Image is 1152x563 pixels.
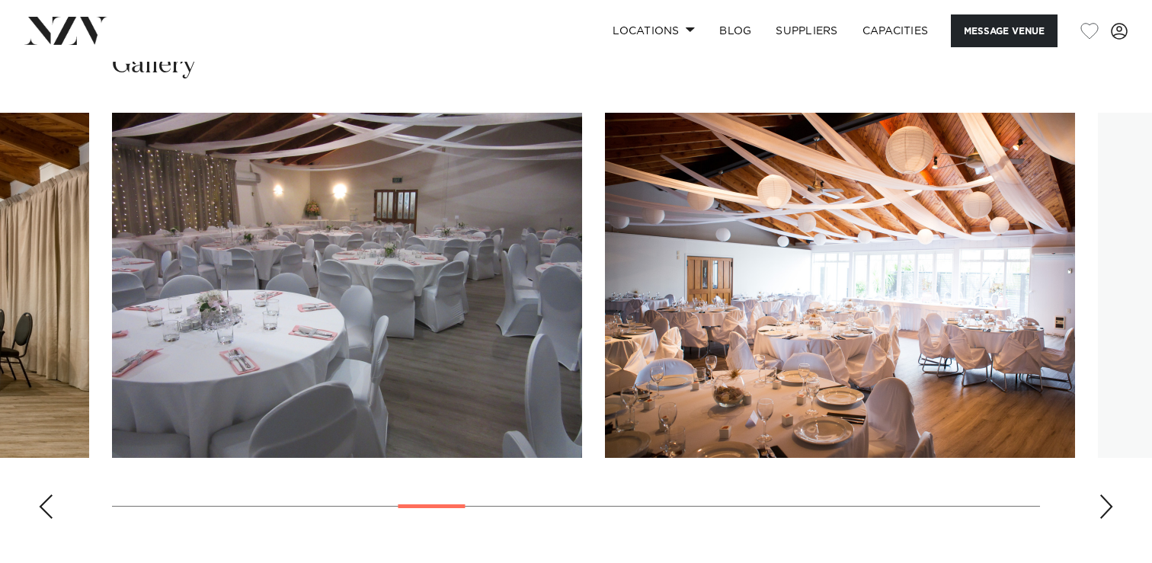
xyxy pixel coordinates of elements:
[850,14,941,47] a: Capacities
[605,113,1075,458] swiper-slide: 10 / 26
[24,17,107,44] img: nzv-logo.png
[763,14,850,47] a: SUPPLIERS
[951,14,1058,47] button: Message Venue
[600,14,707,47] a: Locations
[707,14,763,47] a: BLOG
[112,113,582,458] swiper-slide: 9 / 26
[112,48,196,82] h2: Gallery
